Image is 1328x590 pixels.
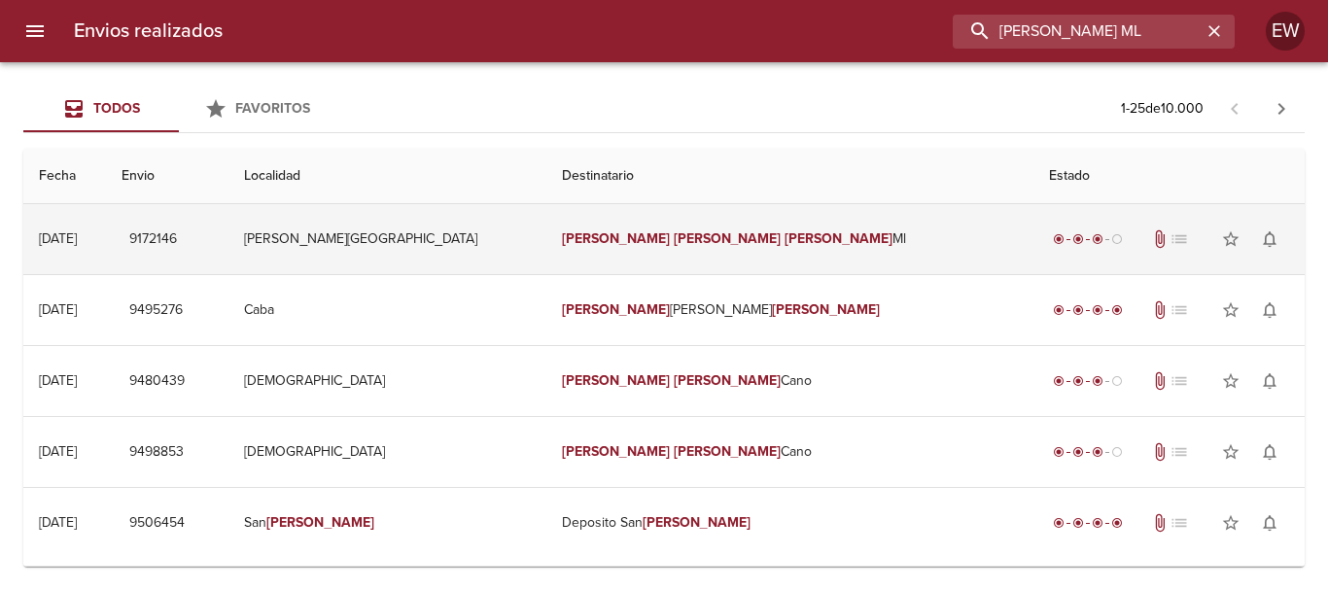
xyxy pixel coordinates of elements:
[129,511,185,536] span: 9506454
[1053,233,1065,245] span: radio_button_checked
[1092,517,1103,529] span: radio_button_checked
[122,434,192,470] button: 9498853
[1111,375,1123,387] span: radio_button_unchecked
[1111,304,1123,316] span: radio_button_checked
[1150,442,1170,462] span: Tiene documentos adjuntos
[1049,300,1127,320] div: Entregado
[562,372,670,389] em: [PERSON_NAME]
[1033,149,1305,204] th: Estado
[1260,371,1279,391] span: notifications_none
[1111,446,1123,458] span: radio_button_unchecked
[106,149,228,204] th: Envio
[1170,229,1189,249] span: No tiene pedido asociado
[1221,300,1241,320] span: star_border
[129,298,183,323] span: 9495276
[1049,229,1127,249] div: En viaje
[1111,233,1123,245] span: radio_button_unchecked
[122,364,192,399] button: 9480439
[39,230,77,247] div: [DATE]
[1072,517,1084,529] span: radio_button_checked
[1092,233,1103,245] span: radio_button_checked
[1250,503,1289,542] button: Activar notificaciones
[122,293,191,329] button: 9495276
[74,16,223,47] h6: Envios realizados
[1170,300,1189,320] span: No tiene pedido asociado
[1250,291,1289,330] button: Activar notificaciones
[93,100,140,117] span: Todos
[785,230,892,247] em: [PERSON_NAME]
[1170,513,1189,533] span: No tiene pedido asociado
[1211,291,1250,330] button: Agregar a favoritos
[228,346,545,416] td: [DEMOGRAPHIC_DATA]
[228,488,545,558] td: San
[1266,12,1305,51] div: Abrir información de usuario
[1092,446,1103,458] span: radio_button_checked
[39,372,77,389] div: [DATE]
[1072,233,1084,245] span: radio_button_checked
[228,149,545,204] th: Localidad
[12,8,58,54] button: menu
[1250,433,1289,471] button: Activar notificaciones
[1121,99,1204,119] p: 1 - 25 de 10.000
[1049,513,1127,533] div: Entregado
[228,204,545,274] td: [PERSON_NAME][GEOGRAPHIC_DATA]
[122,505,192,541] button: 9506454
[122,222,185,258] button: 9172146
[674,230,782,247] em: [PERSON_NAME]
[1053,375,1065,387] span: radio_button_checked
[129,440,184,465] span: 9498853
[1221,371,1241,391] span: star_border
[546,204,1033,274] td: Ml
[1266,12,1305,51] div: EW
[674,372,782,389] em: [PERSON_NAME]
[562,443,670,460] em: [PERSON_NAME]
[39,443,77,460] div: [DATE]
[1170,371,1189,391] span: No tiene pedido asociado
[1260,229,1279,249] span: notifications_none
[1221,442,1241,462] span: star_border
[1260,442,1279,462] span: notifications_none
[228,417,545,487] td: [DEMOGRAPHIC_DATA]
[1111,517,1123,529] span: radio_button_checked
[546,275,1033,345] td: [PERSON_NAME]
[1170,442,1189,462] span: No tiene pedido asociado
[1211,503,1250,542] button: Agregar a favoritos
[1150,371,1170,391] span: Tiene documentos adjuntos
[546,149,1033,204] th: Destinatario
[1221,513,1241,533] span: star_border
[39,514,77,531] div: [DATE]
[1053,446,1065,458] span: radio_button_checked
[129,369,185,394] span: 9480439
[1150,513,1170,533] span: Tiene documentos adjuntos
[1211,362,1250,400] button: Agregar a favoritos
[1072,375,1084,387] span: radio_button_checked
[1049,442,1127,462] div: En viaje
[39,301,77,318] div: [DATE]
[1211,220,1250,259] button: Agregar a favoritos
[546,346,1033,416] td: Cano
[1221,229,1241,249] span: star_border
[562,230,670,247] em: [PERSON_NAME]
[1260,300,1279,320] span: notifications_none
[562,301,670,318] em: [PERSON_NAME]
[1211,433,1250,471] button: Agregar a favoritos
[1150,229,1170,249] span: Tiene documentos adjuntos
[1260,513,1279,533] span: notifications_none
[546,488,1033,558] td: Deposito San
[1053,304,1065,316] span: radio_button_checked
[772,301,880,318] em: [PERSON_NAME]
[228,275,545,345] td: Caba
[1053,517,1065,529] span: radio_button_checked
[1092,304,1103,316] span: radio_button_checked
[1049,371,1127,391] div: En viaje
[1072,304,1084,316] span: radio_button_checked
[23,86,334,132] div: Tabs Envios
[266,514,374,531] em: [PERSON_NAME]
[235,100,310,117] span: Favoritos
[23,149,106,204] th: Fecha
[643,514,751,531] em: [PERSON_NAME]
[129,227,177,252] span: 9172146
[1258,86,1305,132] span: Pagina siguiente
[674,443,782,460] em: [PERSON_NAME]
[953,15,1202,49] input: buscar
